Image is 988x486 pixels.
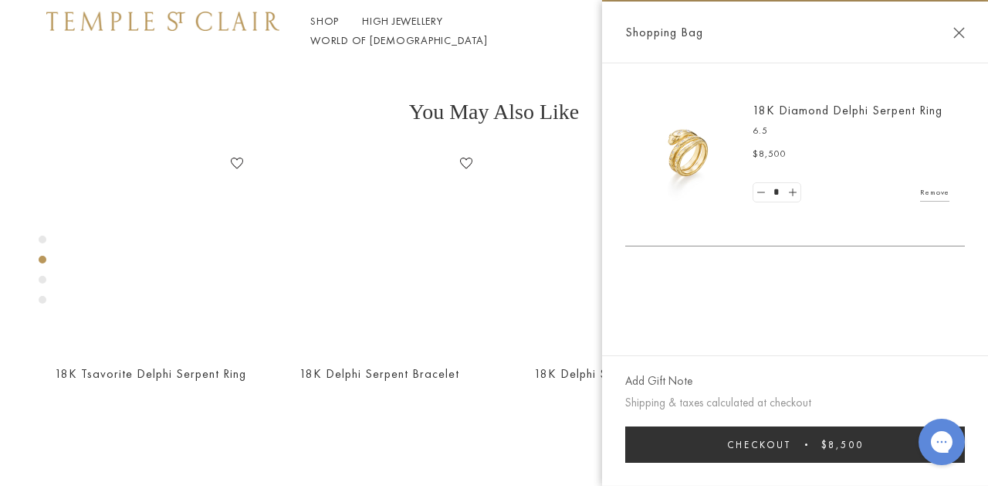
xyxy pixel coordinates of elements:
nav: Main navigation [310,12,640,50]
p: 6.5 [753,124,949,139]
span: $8,500 [753,147,787,162]
a: 18K Diamond Delphi Serpent Ring [753,102,942,118]
a: 18K Delphi Serpent Bracelet18K Delphi Serpent Bracelet [280,151,479,350]
p: Shipping & taxes calculated at checkout [625,393,965,413]
a: Set quantity to 2 [784,183,800,202]
a: 18K Delphi Serpent Hoops [534,365,684,382]
button: Close Shopping Bag [953,27,965,39]
a: Set quantity to 0 [753,183,769,202]
h3: You May Also Like [62,100,926,124]
span: Shopping Bag [625,22,703,42]
a: R36135-SRPBSTGR36135-SRPBSTG [51,151,249,350]
a: World of [DEMOGRAPHIC_DATA]World of [DEMOGRAPHIC_DATA] [310,33,487,47]
a: ShopShop [310,14,339,28]
a: 18K Delphi Serpent Bracelet [299,365,459,382]
iframe: Gorgias live chat messenger [911,413,973,471]
img: R31835-SERPENT [641,108,733,201]
img: Temple St. Clair [46,12,279,30]
a: 18K Tsavorite Delphi Serpent Ring [55,365,246,382]
span: $8,500 [821,438,864,451]
button: Add Gift Note [625,372,692,391]
a: Remove [920,184,949,201]
a: 18K Delphi Serpent Hoops18K Delphi Serpent Hoops [509,151,708,350]
span: Checkout [727,438,791,451]
button: Checkout $8,500 [625,427,965,463]
a: High JewelleryHigh Jewellery [362,14,443,28]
